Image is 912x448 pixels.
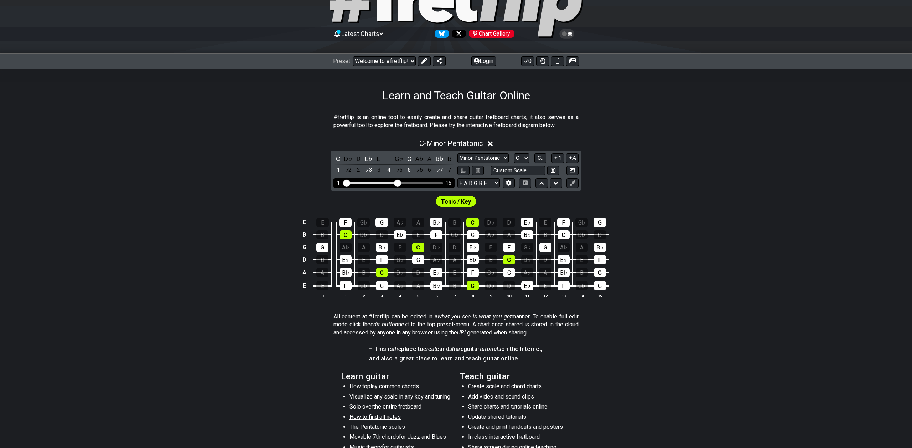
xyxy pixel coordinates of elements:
button: First click edit preset to enable marker editing [566,178,579,188]
th: 3 [373,292,391,300]
select: Tonic/Root [514,153,529,163]
div: E [449,268,461,277]
a: #fretflip at Pinterest [466,30,514,38]
span: The Pentatonic scales [349,423,405,430]
span: Movable 7th chords [349,433,399,440]
div: E [485,243,497,252]
div: A♭ [485,230,497,239]
th: 12 [536,292,554,300]
td: G [300,241,309,253]
div: G♭ [485,268,497,277]
div: A [539,268,551,277]
div: D♭ [576,230,588,239]
div: toggle scale degree [415,165,424,175]
th: 13 [554,292,572,300]
th: 2 [354,292,373,300]
h1: Learn and Teach Guitar Online [382,89,530,102]
div: D♭ [485,281,497,290]
div: G [594,218,606,227]
div: E [358,255,370,264]
div: D [503,218,515,227]
div: A♭ [340,243,352,252]
div: B♭ [467,255,479,264]
button: Store user defined scale [547,166,559,175]
select: Tuning [457,178,500,188]
div: B♭ [594,243,606,252]
div: G [467,230,479,239]
div: toggle scale degree [333,165,343,175]
td: E [300,216,309,229]
li: for Jazz and Blues [349,433,451,443]
div: B♭ [558,268,570,277]
th: 6 [427,292,445,300]
div: D [316,255,328,264]
div: B [448,218,461,227]
h2: Teach guitar [460,373,571,380]
div: A [316,268,328,277]
div: toggle scale degree [445,165,455,175]
div: B♭ [430,281,442,290]
th: 8 [463,292,482,300]
div: toggle pitch class [333,154,343,164]
div: toggle pitch class [354,154,363,164]
div: toggle scale degree [344,165,353,175]
div: toggle pitch class [374,154,383,164]
div: E♭ [558,255,570,264]
h4: and also a great place to learn and teach guitar online. [369,355,543,363]
th: 5 [409,292,427,300]
div: B [485,255,497,264]
div: G♭ [449,230,461,239]
div: F [376,255,388,264]
select: Preset [353,56,416,66]
div: B [316,230,328,239]
div: C [376,268,388,277]
div: toggle scale degree [384,165,394,175]
div: A [449,255,461,264]
button: Edit Tuning [503,178,515,188]
button: Share Preset [433,56,446,66]
th: 9 [482,292,500,300]
em: edit button [370,321,398,328]
div: G [412,255,424,264]
button: Login [471,56,496,66]
button: Move up [535,178,548,188]
em: tutorials [480,346,502,352]
div: F [594,255,606,264]
div: toggle scale degree [374,165,383,175]
div: A [576,243,588,252]
em: what you see is what you get [437,313,512,320]
span: Latest Charts [341,30,379,37]
div: G♭ [521,243,533,252]
button: 0 [521,56,534,66]
div: G♭ [358,281,370,290]
li: In class interactive fretboard [468,433,570,443]
div: toggle scale degree [405,165,414,175]
div: D [376,230,388,239]
th: 14 [572,292,591,300]
th: 7 [445,292,463,300]
div: C [558,230,570,239]
div: toggle scale degree [394,165,404,175]
div: Chart Gallery [469,30,514,38]
div: A [412,218,424,227]
div: toggle scale degree [354,165,363,175]
div: B♭ [521,230,533,239]
div: G [376,281,388,290]
div: D [449,243,461,252]
button: A [566,153,579,163]
button: Edit Preset [418,56,431,66]
div: toggle pitch class [384,154,394,164]
div: E [316,281,328,290]
td: D [300,253,309,266]
span: Visualize any scale in any key and tuning [349,393,450,400]
div: D [503,281,515,290]
span: How to find all notes [349,413,401,420]
p: All content at #fretflip can be edited in a manner. To enable full edit mode click the next to th... [333,313,579,337]
button: Print [551,56,564,66]
div: G♭ [575,218,588,227]
span: the entire fretboard [373,403,421,410]
td: A [300,266,309,279]
div: 1 [337,180,340,186]
a: Follow #fretflip at Bluesky [432,30,449,38]
div: G♭ [357,218,370,227]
